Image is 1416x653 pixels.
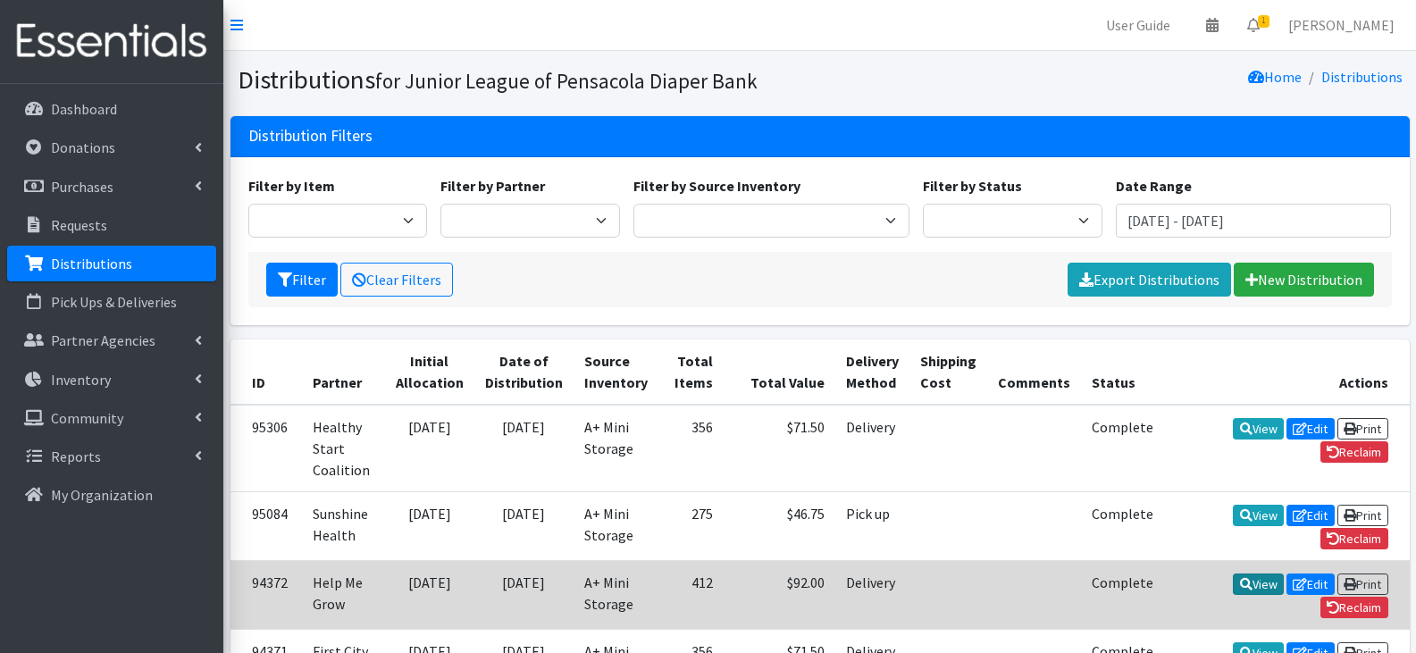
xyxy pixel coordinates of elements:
[302,405,385,492] td: Healthy Start Coalition
[248,175,335,197] label: Filter by Item
[1320,528,1388,549] a: Reclaim
[1116,204,1392,238] input: January 1, 2011 - December 31, 2011
[1320,441,1388,463] a: Reclaim
[51,486,153,504] p: My Organization
[7,322,216,358] a: Partner Agencies
[266,263,338,297] button: Filter
[724,491,835,560] td: $46.75
[633,175,800,197] label: Filter by Source Inventory
[574,491,658,560] td: A+ Mini Storage
[835,560,909,629] td: Delivery
[1081,339,1164,405] th: Status
[7,439,216,474] a: Reports
[658,405,724,492] td: 356
[1164,339,1410,405] th: Actions
[302,339,385,405] th: Partner
[1337,418,1388,440] a: Print
[230,560,302,629] td: 94372
[230,339,302,405] th: ID
[574,339,658,405] th: Source Inventory
[1248,68,1302,86] a: Home
[51,448,101,465] p: Reports
[51,255,132,272] p: Distributions
[474,560,574,629] td: [DATE]
[1286,573,1335,595] a: Edit
[7,169,216,205] a: Purchases
[835,491,909,560] td: Pick up
[1234,263,1374,297] a: New Distribution
[7,400,216,436] a: Community
[7,284,216,320] a: Pick Ups & Deliveries
[574,560,658,629] td: A+ Mini Storage
[1258,15,1269,28] span: 1
[909,339,987,405] th: Shipping Cost
[987,339,1081,405] th: Comments
[724,339,835,405] th: Total Value
[724,405,835,492] td: $71.50
[1081,491,1164,560] td: Complete
[7,12,216,71] img: HumanEssentials
[302,560,385,629] td: Help Me Grow
[230,405,302,492] td: 95306
[1092,7,1185,43] a: User Guide
[724,560,835,629] td: $92.00
[1233,7,1274,43] a: 1
[302,491,385,560] td: Sunshine Health
[474,339,574,405] th: Date of Distribution
[230,491,302,560] td: 95084
[574,405,658,492] td: A+ Mini Storage
[51,371,111,389] p: Inventory
[385,339,474,405] th: Initial Allocation
[474,491,574,560] td: [DATE]
[51,178,113,196] p: Purchases
[835,339,909,405] th: Delivery Method
[658,491,724,560] td: 275
[7,207,216,243] a: Requests
[1286,505,1335,526] a: Edit
[51,293,177,311] p: Pick Ups & Deliveries
[658,339,724,405] th: Total Items
[658,560,724,629] td: 412
[440,175,545,197] label: Filter by Partner
[248,127,373,146] h3: Distribution Filters
[1233,418,1284,440] a: View
[1321,68,1403,86] a: Distributions
[7,477,216,513] a: My Organization
[1337,573,1388,595] a: Print
[51,216,107,234] p: Requests
[238,64,814,96] h1: Distributions
[1337,505,1388,526] a: Print
[1081,405,1164,492] td: Complete
[51,331,155,349] p: Partner Agencies
[1233,573,1284,595] a: View
[923,175,1022,197] label: Filter by Status
[1116,175,1192,197] label: Date Range
[1233,505,1284,526] a: View
[385,491,474,560] td: [DATE]
[835,405,909,492] td: Delivery
[7,362,216,398] a: Inventory
[385,405,474,492] td: [DATE]
[385,560,474,629] td: [DATE]
[7,91,216,127] a: Dashboard
[375,68,758,94] small: for Junior League of Pensacola Diaper Bank
[1068,263,1231,297] a: Export Distributions
[1286,418,1335,440] a: Edit
[1274,7,1409,43] a: [PERSON_NAME]
[474,405,574,492] td: [DATE]
[1320,597,1388,618] a: Reclaim
[51,138,115,156] p: Donations
[51,100,117,118] p: Dashboard
[1081,560,1164,629] td: Complete
[7,130,216,165] a: Donations
[340,263,453,297] a: Clear Filters
[7,246,216,281] a: Distributions
[51,409,123,427] p: Community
